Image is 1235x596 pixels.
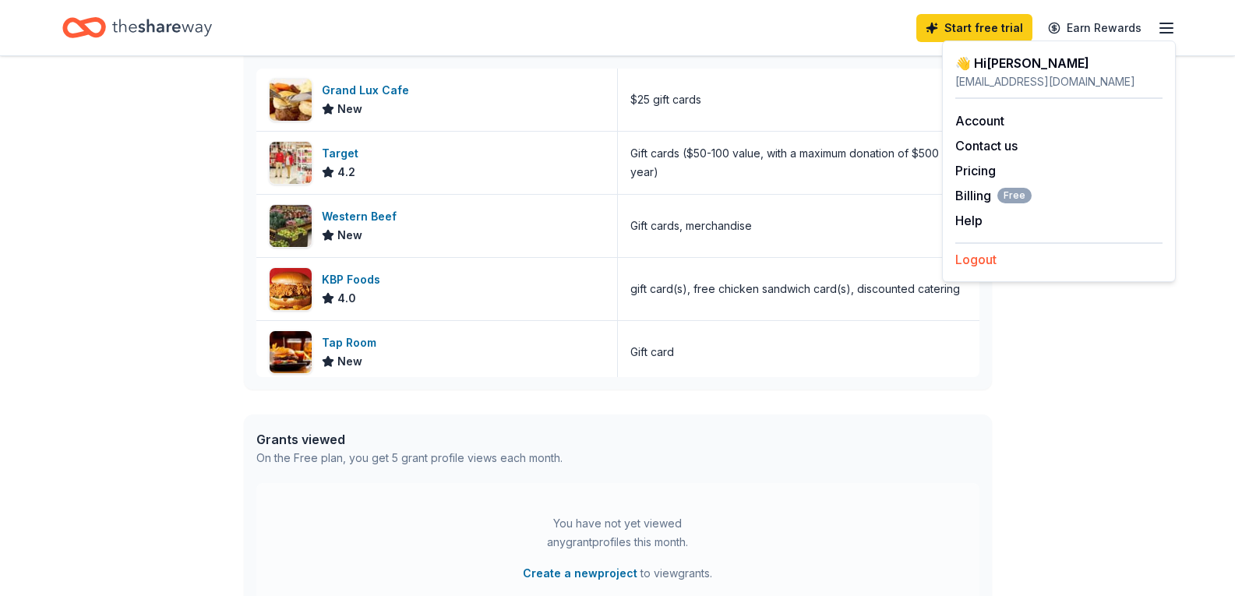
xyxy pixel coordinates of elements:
[630,217,752,235] div: Gift cards, merchandise
[955,163,996,178] a: Pricing
[955,186,1032,205] span: Billing
[1039,14,1151,42] a: Earn Rewards
[270,79,312,121] img: Image for Grand Lux Cafe
[916,14,1032,42] a: Start free trial
[955,211,983,230] button: Help
[955,54,1163,72] div: 👋 Hi [PERSON_NAME]
[270,331,312,373] img: Image for Tap Room
[337,226,362,245] span: New
[337,163,355,182] span: 4.2
[256,430,563,449] div: Grants viewed
[270,268,312,310] img: Image for KBP Foods
[322,144,365,163] div: Target
[62,9,212,46] a: Home
[520,514,715,552] div: You have not yet viewed any grant profiles this month.
[955,72,1163,91] div: [EMAIL_ADDRESS][DOMAIN_NAME]
[270,205,312,247] img: Image for Western Beef
[322,207,403,226] div: Western Beef
[523,564,637,583] button: Create a newproject
[630,343,674,361] div: Gift card
[630,144,967,182] div: Gift cards ($50-100 value, with a maximum donation of $500 per year)
[337,289,356,308] span: 4.0
[630,90,701,109] div: $25 gift cards
[337,100,362,118] span: New
[955,136,1018,155] button: Contact us
[270,142,312,184] img: Image for Target
[997,188,1032,203] span: Free
[322,333,383,352] div: Tap Room
[630,280,960,298] div: gift card(s), free chicken sandwich card(s), discounted catering
[955,113,1004,129] a: Account
[322,270,386,289] div: KBP Foods
[955,250,997,269] button: Logout
[337,352,362,371] span: New
[256,449,563,467] div: On the Free plan, you get 5 grant profile views each month.
[955,186,1032,205] button: BillingFree
[322,81,415,100] div: Grand Lux Cafe
[523,564,712,583] span: to view grants .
